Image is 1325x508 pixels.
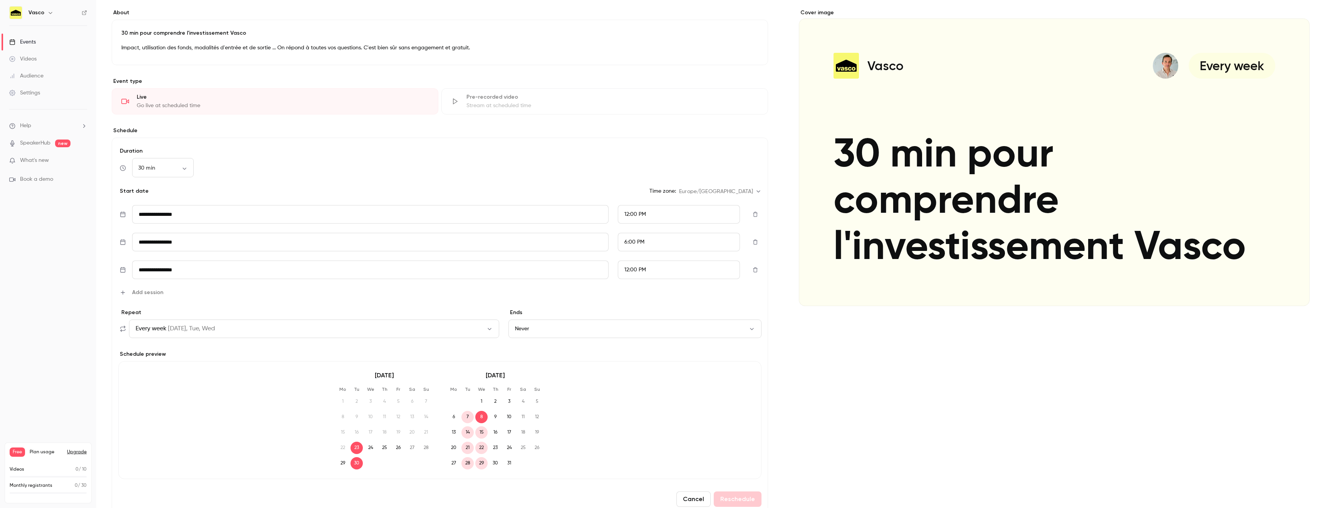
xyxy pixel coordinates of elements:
span: 1 [337,395,349,408]
span: 22 [475,442,488,454]
span: 4 [378,395,391,408]
span: 24 [503,442,515,454]
span: new [55,140,70,147]
span: 6 [406,395,418,408]
input: Enter your email [16,50,138,58]
span: 26 [531,442,543,454]
span: 14 [461,426,474,439]
span: 12 [531,411,543,423]
section: Cover image [799,9,1310,306]
p: Ends [508,309,761,316]
b: Maxim [46,79,63,84]
span: What's new [20,156,49,165]
img: Profile image for Maxim [22,6,34,18]
input: Tue, Feb 17, 2026 [132,233,609,251]
span: 18 [378,426,391,439]
div: user dit… [6,158,148,196]
img: Profile image for Maxim [36,78,44,86]
span: 16 [351,426,363,439]
div: ok merci mais je n'ai pas [DEMOGRAPHIC_DATA] dans les settings [28,158,148,190]
span: 5 [531,395,543,408]
span: 24 [364,442,377,454]
span: 5 [392,395,404,408]
div: hello [PERSON_NAME] [12,99,72,107]
span: 18 [517,426,529,439]
label: Cover image [799,9,1310,17]
button: Upgrade [67,449,87,455]
div: Stream at scheduled time [466,102,758,109]
button: go back [5,5,20,19]
span: 13 [406,411,418,423]
span: 20 [448,442,460,454]
span: 0 [75,483,78,488]
span: 1 [475,395,488,408]
textarea: Envoyer un message... [7,236,148,249]
span: 3 [503,395,515,408]
span: 23 [489,442,501,454]
button: Accueil [121,5,135,19]
span: Add session [132,288,163,296]
p: Su [420,386,432,392]
button: Never [508,320,761,338]
div: Go live at scheduled time [137,102,429,109]
span: 21 [420,426,432,439]
button: Télécharger la pièce jointe [37,252,43,259]
span: 12 [392,411,404,423]
input: Tue, Feb 17, 2026 [132,261,609,279]
p: Mo [337,386,349,392]
p: Mo [448,386,460,392]
button: Add session [120,288,163,296]
div: Europe/[GEOGRAPHIC_DATA] [679,188,761,195]
span: 12:00 PM [624,212,646,217]
span: 23 [351,442,363,454]
span: 28 [461,457,474,469]
h1: Maxim [37,3,57,9]
div: Fermer [135,5,149,19]
div: Live [137,93,429,101]
span: 14 [420,411,432,423]
span: 11 [517,411,529,423]
p: We [475,386,488,392]
span: 7 [461,411,474,423]
div: l’interface est automatiquement traduite en français. et tu peux utiliser un événement récurrent ... [12,117,120,147]
div: hello [PERSON_NAME] [6,94,78,111]
span: 27 [448,457,460,469]
div: Events [9,38,36,46]
p: [DATE] [448,371,543,380]
div: ok merci mais je n'ai pas [DEMOGRAPHIC_DATA] dans les settings [34,162,142,185]
span: 25 [378,442,391,454]
span: 22 [337,442,349,454]
p: Actif au cours des 15 dernières minutes [37,9,118,21]
span: 19 [531,426,543,439]
div: Operator dit… [6,16,148,77]
span: Help [20,122,31,130]
div: Pre-recorded videoStream at scheduled time [441,88,768,114]
span: 30 [489,457,501,469]
div: Maxim dit… [6,77,148,94]
div: Audience [9,72,44,80]
div: l’interface est automatiquement traduite en français. et tu peux utiliser un événement récurrent ... [6,112,126,151]
span: 17 [364,426,377,439]
span: 29 [475,457,488,469]
li: help-dropdown-opener [9,122,87,130]
span: 30 [351,457,363,469]
span: Every week [136,324,166,333]
p: Tu [461,386,474,392]
span: 16 [489,426,501,439]
span: 8 [337,411,349,423]
div: Settings [9,89,40,97]
div: user dit… [6,234,148,260]
span: 28 [420,442,432,454]
span: 9 [351,411,363,423]
span: 15 [475,426,488,439]
span: Book a demo [20,175,53,183]
div: From [618,233,740,251]
p: Tu [351,386,363,392]
p: Time zone: [649,187,676,195]
span: 12:00 PM [624,267,646,273]
span: 7 [420,395,432,408]
span: Free [10,447,25,457]
span: 27 [406,442,418,454]
span: 2 [489,395,501,408]
div: Maxim dit… [6,112,148,158]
